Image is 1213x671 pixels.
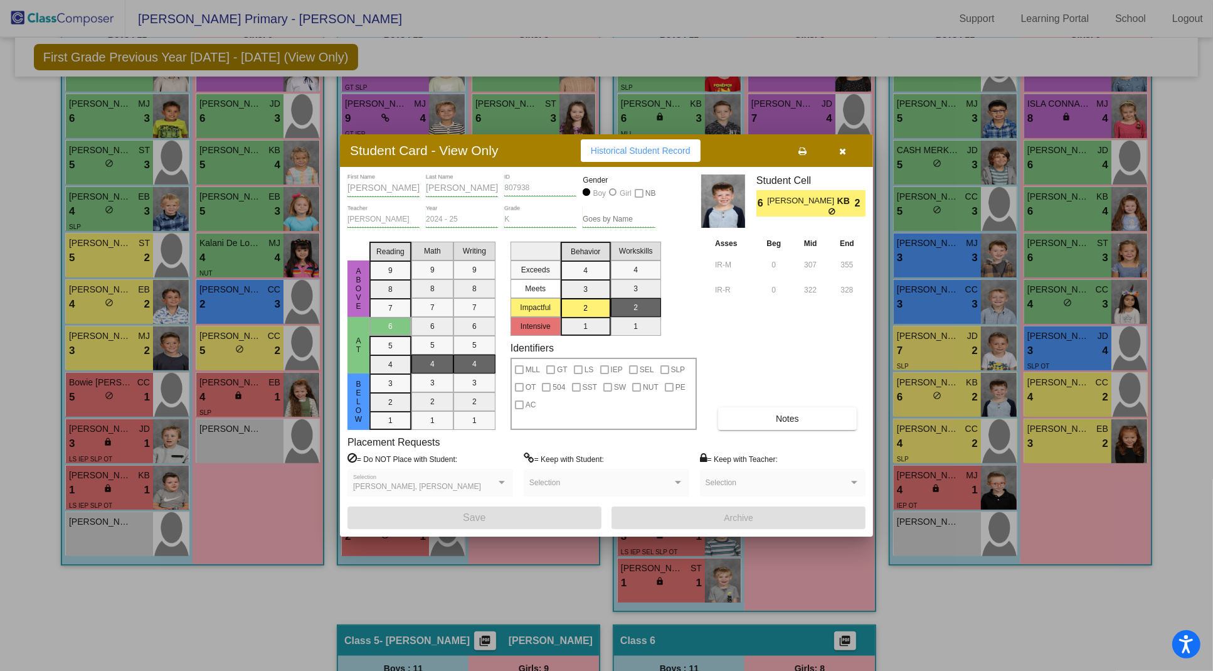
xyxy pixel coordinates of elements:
button: Save [347,507,601,529]
span: SEL [640,362,654,377]
input: assessment [715,281,752,299]
span: Above [353,267,364,311]
span: OT [526,380,536,395]
span: LS [585,362,594,377]
label: = Do NOT Place with Student: [347,453,457,465]
input: grade [504,215,576,224]
mat-label: Gender [583,174,655,186]
span: AC [526,397,536,412]
span: PE [675,380,686,395]
span: [PERSON_NAME], [PERSON_NAME] [353,482,481,491]
span: SW [614,380,626,395]
span: KB [837,195,855,208]
span: MLL [526,362,540,377]
span: Archive [724,513,753,523]
label: Placement Requests [347,436,440,448]
label: = Keep with Student: [524,453,604,465]
span: 6 [756,196,767,211]
span: At [353,336,364,354]
span: 2 [855,196,866,211]
span: 504 [553,380,565,395]
th: End [829,237,866,250]
th: Beg [755,237,792,250]
label: = Keep with Teacher: [700,453,778,465]
h3: Student Cell [756,174,866,186]
div: Girl [619,188,632,199]
th: Mid [792,237,829,250]
button: Archive [612,507,866,529]
th: Asses [712,237,755,250]
label: Identifiers [511,342,554,354]
span: Save [463,512,485,523]
span: GT [557,362,568,377]
h3: Student Card - View Only [350,142,499,158]
span: NUT [643,380,659,395]
button: Notes [718,407,856,430]
input: year [426,215,498,224]
div: Boy [593,188,606,199]
span: Historical Student Record [591,146,691,156]
span: IEP [611,362,623,377]
span: SST [583,380,597,395]
input: teacher [347,215,420,224]
input: assessment [715,255,752,274]
span: [PERSON_NAME] [767,195,837,208]
input: goes by name [583,215,655,224]
span: SLP [671,362,686,377]
span: Notes [776,414,799,424]
span: Below [353,380,364,424]
span: NB [645,186,656,201]
button: Historical Student Record [581,139,701,162]
input: Enter ID [504,184,576,193]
